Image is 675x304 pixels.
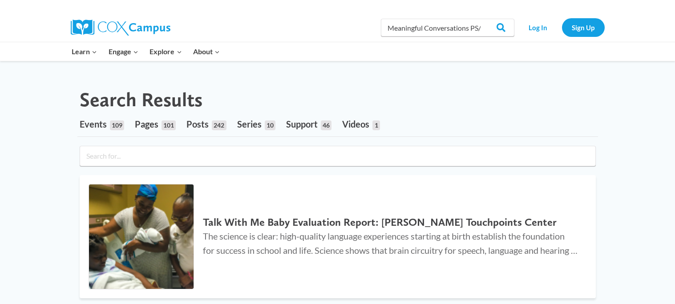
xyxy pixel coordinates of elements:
img: Cox Campus [71,20,170,36]
span: Videos [342,119,369,129]
a: Log In [519,18,558,36]
nav: Primary Navigation [66,42,226,61]
span: Posts [186,119,209,129]
button: Child menu of Explore [144,42,188,61]
a: Videos1 [342,112,380,136]
span: 46 [321,120,331,130]
a: Pages101 [135,112,176,136]
span: 242 [212,120,226,130]
button: Child menu of Engage [103,42,144,61]
span: Events [80,119,107,129]
nav: Secondary Navigation [519,18,605,36]
a: Support46 [286,112,331,136]
span: Support [286,119,318,129]
img: Talk With Me Baby Evaluation Report: Brazelton Touchpoints Center [89,184,194,289]
span: The science is clear: high-quality language experiences starting at birth establish the foundatio... [203,231,578,256]
button: Child menu of Learn [66,42,103,61]
span: 10 [265,120,275,130]
a: Posts242 [186,112,226,136]
h1: Search Results [80,88,202,112]
a: Series10 [237,112,275,136]
button: Child menu of About [187,42,226,61]
input: Search Cox Campus [381,19,514,36]
span: Series [237,119,262,129]
span: 1 [372,120,380,130]
span: 101 [162,120,176,130]
span: 109 [110,120,124,130]
a: Events109 [80,112,124,136]
a: Talk With Me Baby Evaluation Report: Brazelton Touchpoints Center Talk With Me Baby Evaluation Re... [80,175,596,299]
span: Pages [135,119,158,129]
input: Search for... [80,146,596,166]
a: Sign Up [562,18,605,36]
h2: Talk With Me Baby Evaluation Report: [PERSON_NAME] Touchpoints Center [203,216,578,229]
